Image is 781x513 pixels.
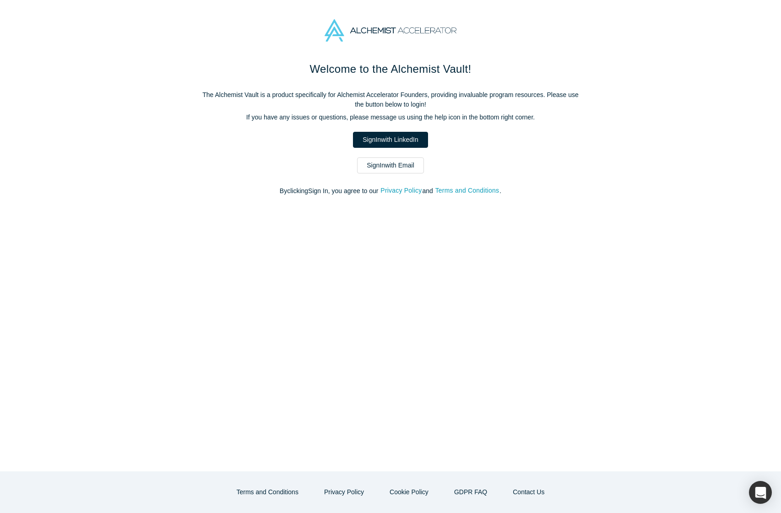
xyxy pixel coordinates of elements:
[380,484,438,500] button: Cookie Policy
[325,19,456,42] img: Alchemist Accelerator Logo
[435,185,500,196] button: Terms and Conditions
[198,61,583,77] h1: Welcome to the Alchemist Vault!
[445,484,497,500] a: GDPR FAQ
[380,185,422,196] button: Privacy Policy
[198,90,583,109] p: The Alchemist Vault is a product specifically for Alchemist Accelerator Founders, providing inval...
[503,484,554,500] button: Contact Us
[353,132,428,148] a: SignInwith LinkedIn
[315,484,374,500] button: Privacy Policy
[357,157,424,173] a: SignInwith Email
[198,113,583,122] p: If you have any issues or questions, please message us using the help icon in the bottom right co...
[227,484,308,500] button: Terms and Conditions
[198,186,583,196] p: By clicking Sign In , you agree to our and .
